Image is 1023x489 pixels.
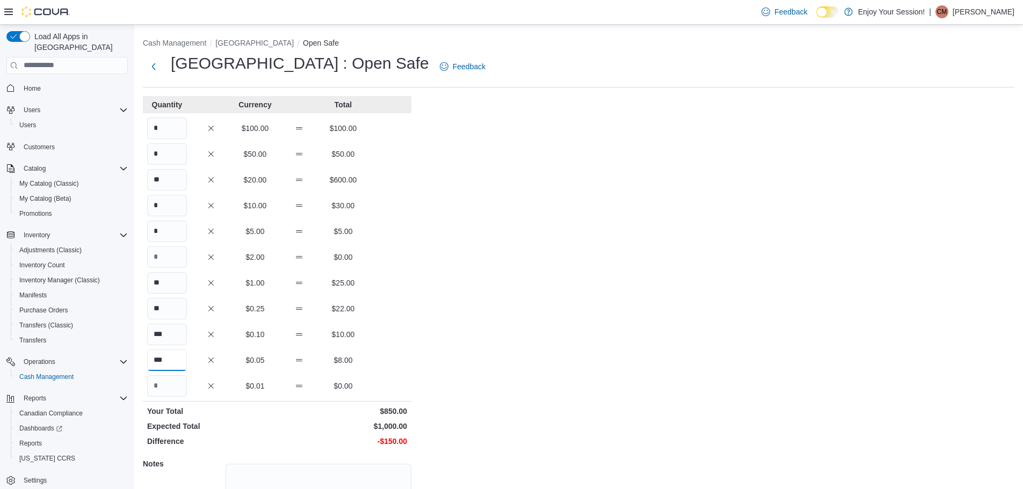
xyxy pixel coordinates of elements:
button: [GEOGRAPHIC_DATA] [215,39,294,47]
span: Promotions [15,207,128,220]
span: Inventory [24,231,50,239]
span: Adjustments (Classic) [15,244,128,257]
span: Inventory [19,229,128,242]
p: $1.00 [235,278,275,288]
p: $50.00 [323,149,363,159]
p: -$150.00 [279,436,407,447]
a: Feedback [436,56,490,77]
p: $30.00 [323,200,363,211]
input: Quantity [147,118,187,139]
p: Enjoy Your Session! [858,5,925,18]
span: Transfers [15,334,128,347]
input: Quantity [147,324,187,345]
p: $20.00 [235,174,275,185]
input: Quantity [147,298,187,319]
a: Manifests [15,289,51,302]
p: $0.05 [235,355,275,366]
button: Settings [2,472,132,488]
button: Operations [19,355,60,368]
p: Your Total [147,406,275,417]
a: [US_STATE] CCRS [15,452,79,465]
button: Open Safe [303,39,339,47]
span: Adjustments (Classic) [19,246,82,254]
button: Customers [2,139,132,155]
a: Canadian Compliance [15,407,87,420]
span: Manifests [15,289,128,302]
a: Adjustments (Classic) [15,244,86,257]
input: Quantity [147,272,187,294]
a: My Catalog (Beta) [15,192,76,205]
button: Inventory [19,229,54,242]
span: CM [937,5,947,18]
a: Dashboards [11,421,132,436]
span: Washington CCRS [15,452,128,465]
p: $100.00 [235,123,275,134]
span: My Catalog (Classic) [19,179,79,188]
button: Adjustments (Classic) [11,243,132,258]
a: Transfers (Classic) [15,319,77,332]
button: Cash Management [11,369,132,384]
span: Users [19,104,128,116]
a: Settings [19,474,51,487]
p: $2.00 [235,252,275,262]
span: Reports [24,394,46,403]
p: $0.25 [235,303,275,314]
span: Home [19,82,128,95]
p: $10.00 [235,200,275,211]
input: Quantity [147,221,187,242]
span: My Catalog (Beta) [15,192,128,205]
a: My Catalog (Classic) [15,177,83,190]
p: $0.01 [235,381,275,391]
img: Cova [21,6,70,17]
a: Purchase Orders [15,304,72,317]
button: Catalog [19,162,50,175]
a: Transfers [15,334,50,347]
span: Settings [19,473,128,487]
button: Reports [2,391,132,406]
button: Reports [11,436,132,451]
span: Operations [24,357,55,366]
h1: [GEOGRAPHIC_DATA] : Open Safe [171,53,429,74]
button: Users [19,104,45,116]
input: Dark Mode [816,6,839,18]
p: Expected Total [147,421,275,432]
span: Catalog [24,164,46,173]
span: Users [24,106,40,114]
a: Inventory Manager (Classic) [15,274,104,287]
p: $0.10 [235,329,275,340]
span: Purchase Orders [15,304,128,317]
p: $850.00 [279,406,407,417]
button: Inventory Manager (Classic) [11,273,132,288]
span: Feedback [453,61,485,72]
p: $22.00 [323,303,363,314]
span: Inventory Manager (Classic) [19,276,100,284]
span: Operations [19,355,128,368]
a: Customers [19,141,59,154]
span: [US_STATE] CCRS [19,454,75,463]
button: My Catalog (Classic) [11,176,132,191]
p: $600.00 [323,174,363,185]
span: Transfers (Classic) [19,321,73,330]
input: Quantity [147,143,187,165]
button: Users [2,103,132,118]
button: Transfers [11,333,132,348]
span: Reports [19,439,42,448]
span: Customers [24,143,55,151]
span: Manifests [19,291,47,300]
p: $0.00 [323,381,363,391]
nav: An example of EuiBreadcrumbs [143,38,1014,50]
p: $50.00 [235,149,275,159]
span: Transfers [19,336,46,345]
h5: Notes [143,453,223,475]
span: Reports [19,392,128,405]
button: Canadian Compliance [11,406,132,421]
a: Inventory Count [15,259,69,272]
button: [US_STATE] CCRS [11,451,132,466]
button: Reports [19,392,50,405]
span: Dashboards [15,422,128,435]
p: Currency [235,99,275,110]
p: $8.00 [323,355,363,366]
span: Feedback [774,6,807,17]
span: Canadian Compliance [15,407,128,420]
span: Canadian Compliance [19,409,83,418]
